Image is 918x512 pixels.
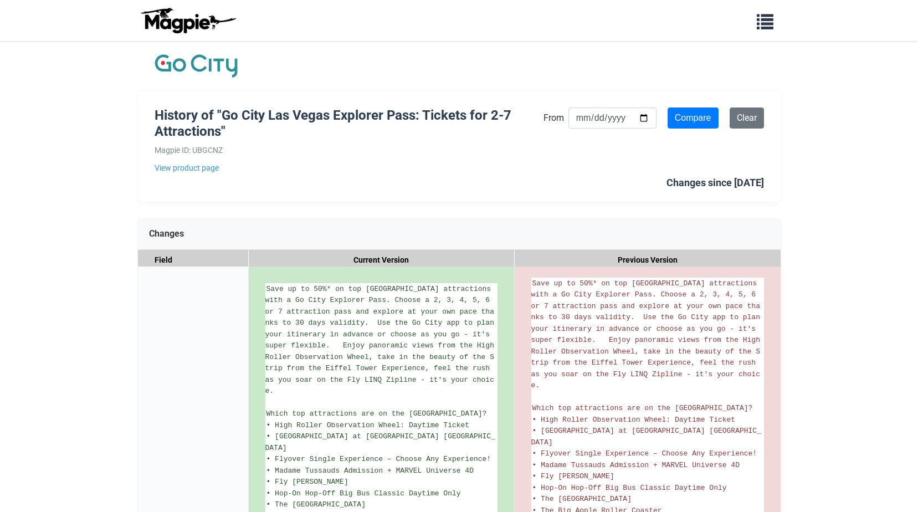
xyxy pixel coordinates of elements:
[155,107,543,140] h1: History of "Go City Las Vegas Explorer Pass: Tickets for 2-7 Attractions"
[532,484,727,492] span: • Hop-On Hop-Off Big Bus Classic Daytime Only
[265,285,499,396] span: Save up to 50%* on top [GEOGRAPHIC_DATA] attractions with a Go City Explorer Pass. Choose a 2, 3,...
[668,107,719,129] input: Compare
[531,427,761,447] span: • [GEOGRAPHIC_DATA] at [GEOGRAPHIC_DATA] [GEOGRAPHIC_DATA]
[543,111,564,125] label: From
[155,144,543,156] div: Magpie ID: UBGCNZ
[532,472,614,480] span: • Fly [PERSON_NAME]
[266,467,474,475] span: • Madame Tussauds Admission + MARVEL Universe 4D
[266,489,461,498] span: • Hop-On Hop-Off Big Bus Classic Daytime Only
[266,421,470,429] span: • High Roller Observation Wheel: Daytime Ticket
[730,107,764,129] a: Clear
[266,478,348,486] span: • Fly [PERSON_NAME]
[532,449,757,458] span: • Flyover Single Experience – Choose Any Experience!
[532,416,736,424] span: • High Roller Observation Wheel: Daytime Ticket
[265,432,495,452] span: • [GEOGRAPHIC_DATA] at [GEOGRAPHIC_DATA] [GEOGRAPHIC_DATA]
[532,404,753,412] span: Which top attractions are on the [GEOGRAPHIC_DATA]?
[666,175,764,191] div: Changes since [DATE]
[515,250,781,270] div: Previous Version
[138,250,249,270] div: Field
[138,218,781,250] div: Changes
[138,7,238,34] img: logo-ab69f6fb50320c5b225c76a69d11143b.png
[155,162,543,174] a: View product page
[266,455,491,463] span: • Flyover Single Experience – Choose Any Experience!
[266,409,487,418] span: Which top attractions are on the [GEOGRAPHIC_DATA]?
[532,495,632,503] span: • The [GEOGRAPHIC_DATA]
[249,250,515,270] div: Current Version
[531,279,765,390] span: Save up to 50%* on top [GEOGRAPHIC_DATA] attractions with a Go City Explorer Pass. Choose a 2, 3,...
[155,52,238,80] img: Company Logo
[532,461,740,469] span: • Madame Tussauds Admission + MARVEL Universe 4D
[266,500,366,509] span: • The [GEOGRAPHIC_DATA]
